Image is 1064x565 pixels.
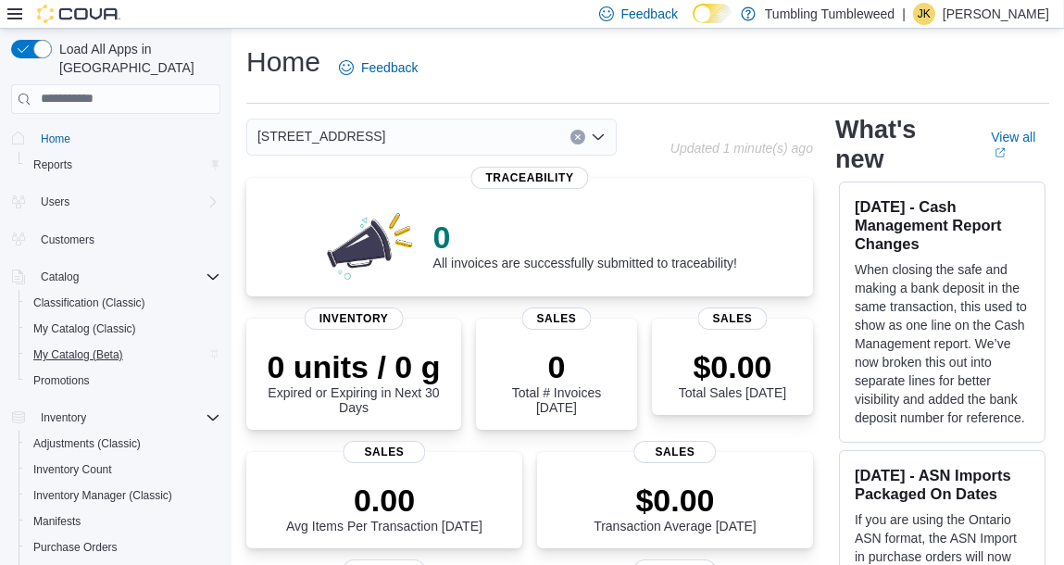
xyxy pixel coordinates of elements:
span: Promotions [26,370,220,392]
button: Inventory Manager (Classic) [19,483,228,508]
img: 0 [322,207,419,282]
button: My Catalog (Classic) [19,316,228,342]
h2: What's new [835,115,969,174]
p: 0 units / 0 g [261,348,446,385]
span: Purchase Orders [26,536,220,559]
span: JK [918,3,931,25]
svg: External link [995,147,1006,158]
span: Inventory [41,410,86,425]
span: My Catalog (Beta) [33,347,123,362]
a: Purchase Orders [26,536,125,559]
button: Open list of options [591,130,606,144]
div: Transaction Average [DATE] [594,482,757,534]
button: Promotions [19,368,228,394]
button: Manifests [19,508,228,534]
span: [STREET_ADDRESS] [257,125,385,147]
span: Feedback [361,58,418,77]
span: Home [33,127,220,150]
span: Inventory [305,308,404,330]
button: Users [33,191,77,213]
a: Classification (Classic) [26,292,153,314]
span: Classification (Classic) [33,295,145,310]
button: Catalog [4,264,228,290]
span: Sales [633,441,716,463]
a: Feedback [332,49,425,86]
span: Inventory Count [26,458,220,481]
a: Customers [33,229,102,251]
span: Customers [41,232,94,247]
a: View allExternal link [991,130,1049,159]
span: Catalog [33,266,220,288]
button: Classification (Classic) [19,290,228,316]
p: When closing the safe and making a bank deposit in the same transaction, this used to show as one... [855,260,1030,427]
button: Inventory Count [19,457,228,483]
a: Manifests [26,510,88,533]
a: Adjustments (Classic) [26,433,148,455]
p: Tumbling Tumbleweed [765,3,895,25]
span: Load All Apps in [GEOGRAPHIC_DATA] [52,40,220,77]
span: Inventory [33,407,220,429]
a: Promotions [26,370,97,392]
span: Inventory Count [33,462,112,477]
h3: [DATE] - ASN Imports Packaged On Dates [855,466,1030,503]
input: Dark Mode [693,4,732,23]
span: Traceability [470,167,588,189]
span: Users [41,195,69,209]
span: Classification (Classic) [26,292,220,314]
h3: [DATE] - Cash Management Report Changes [855,197,1030,253]
span: Sales [698,308,768,330]
img: Cova [37,5,120,23]
span: Purchase Orders [33,540,118,555]
span: Manifests [33,514,81,529]
p: 0.00 [286,482,482,519]
button: Catalog [33,266,86,288]
span: Feedback [621,5,678,23]
span: Inventory Manager (Classic) [26,484,220,507]
button: Inventory [4,405,228,431]
p: [PERSON_NAME] [943,3,1049,25]
span: Sales [522,308,592,330]
button: Clear input [570,130,585,144]
span: Promotions [33,373,90,388]
span: Catalog [41,270,79,284]
span: Reports [33,157,72,172]
div: Expired or Expiring in Next 30 Days [261,348,446,415]
button: Adjustments (Classic) [19,431,228,457]
h1: Home [246,44,320,81]
p: 0 [433,219,737,256]
button: Home [4,125,228,152]
button: Purchase Orders [19,534,228,560]
a: My Catalog (Classic) [26,318,144,340]
div: Jessica Knight [913,3,935,25]
span: Adjustments (Classic) [33,436,141,451]
span: Sales [343,441,425,463]
div: All invoices are successfully submitted to traceability! [433,219,737,270]
a: My Catalog (Beta) [26,344,131,366]
span: Adjustments (Classic) [26,433,220,455]
p: $0.00 [679,348,786,385]
p: $0.00 [594,482,757,519]
button: Reports [19,152,228,178]
button: Inventory [33,407,94,429]
div: Avg Items Per Transaction [DATE] [286,482,482,534]
span: Manifests [26,510,220,533]
span: My Catalog (Classic) [26,318,220,340]
span: Reports [26,154,220,176]
div: Total Sales [DATE] [679,348,786,400]
a: Inventory Count [26,458,119,481]
a: Reports [26,154,80,176]
button: Customers [4,226,228,253]
span: Inventory Manager (Classic) [33,488,172,503]
span: Home [41,132,70,146]
a: Home [33,128,78,150]
div: Total # Invoices [DATE] [491,348,622,415]
p: Updated 1 minute(s) ago [670,141,813,156]
button: My Catalog (Beta) [19,342,228,368]
span: Customers [33,228,220,251]
a: Inventory Manager (Classic) [26,484,180,507]
span: My Catalog (Beta) [26,344,220,366]
span: Users [33,191,220,213]
span: My Catalog (Classic) [33,321,136,336]
p: 0 [491,348,622,385]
